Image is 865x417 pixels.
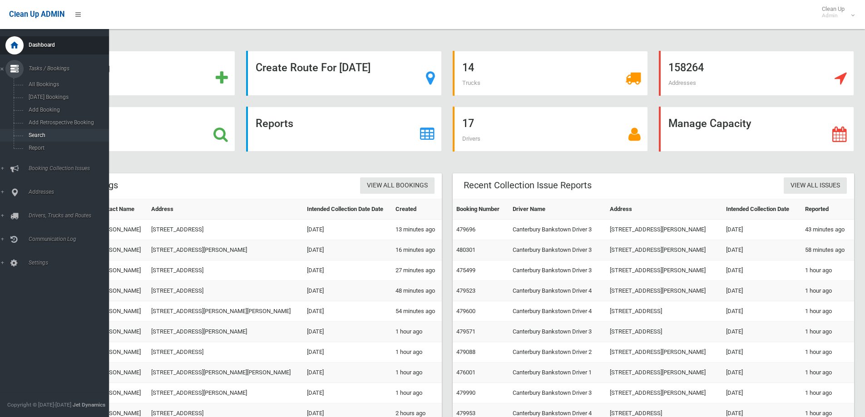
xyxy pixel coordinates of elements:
th: Booking Number [453,199,509,220]
td: [DATE] [722,342,801,363]
td: [DATE] [303,383,392,403]
a: 14 Trucks [453,51,648,96]
span: Communication Log [26,236,116,242]
td: [DATE] [722,220,801,240]
a: View All Bookings [360,177,435,194]
td: [DATE] [722,240,801,260]
td: 1 hour ago [392,322,441,342]
th: Address [148,199,303,220]
span: Clean Up [817,5,854,19]
td: Canterbury Bankstown Driver 4 [509,281,606,301]
span: Copyright © [DATE]-[DATE] [7,402,71,408]
td: Canterbury Bankstown Driver 1 [509,363,606,383]
a: 158264 Addresses [659,51,854,96]
td: [DATE] [722,363,801,383]
strong: Create Route For [DATE] [256,61,371,74]
td: [STREET_ADDRESS][PERSON_NAME] [606,240,722,260]
td: 1 hour ago [392,363,441,383]
strong: Manage Capacity [668,117,751,130]
td: Canterbury Bankstown Driver 4 [509,301,606,322]
td: [DATE] [303,342,392,363]
a: View All Issues [784,177,847,194]
th: Created [392,199,441,220]
span: Search [26,132,108,138]
td: [STREET_ADDRESS][PERSON_NAME] [606,363,722,383]
strong: 14 [462,61,474,74]
td: [STREET_ADDRESS][PERSON_NAME][PERSON_NAME] [148,301,303,322]
td: [STREET_ADDRESS] [148,260,303,281]
td: [PERSON_NAME] [94,322,148,342]
td: 48 minutes ago [392,281,441,301]
td: 27 minutes ago [392,260,441,281]
span: Report [26,145,108,151]
td: [DATE] [722,281,801,301]
strong: 158264 [668,61,704,74]
td: [STREET_ADDRESS][PERSON_NAME] [606,260,722,281]
td: [DATE] [303,281,392,301]
td: [DATE] [722,260,801,281]
td: 1 hour ago [801,301,854,322]
a: 479600 [456,308,475,314]
a: 479953 [456,410,475,417]
a: 480301 [456,246,475,253]
td: Canterbury Bankstown Driver 3 [509,322,606,342]
td: [STREET_ADDRESS][PERSON_NAME] [606,383,722,403]
td: 1 hour ago [392,342,441,363]
span: Add Retrospective Booking [26,119,108,126]
a: 479088 [456,348,475,355]
td: [STREET_ADDRESS] [148,220,303,240]
a: 479990 [456,389,475,396]
strong: Reports [256,117,293,130]
td: [DATE] [303,322,392,342]
span: Trucks [462,79,480,86]
a: 475499 [456,267,475,274]
span: Drivers [462,135,480,142]
td: 16 minutes ago [392,240,441,260]
td: 1 hour ago [801,322,854,342]
td: [DATE] [303,260,392,281]
td: 1 hour ago [801,281,854,301]
th: Contact Name [94,199,148,220]
td: [STREET_ADDRESS][PERSON_NAME] [148,383,303,403]
header: Recent Collection Issue Reports [453,177,603,194]
td: Canterbury Bankstown Driver 2 [509,342,606,363]
th: Reported [801,199,854,220]
td: [STREET_ADDRESS][PERSON_NAME] [606,281,722,301]
td: [STREET_ADDRESS][PERSON_NAME] [148,240,303,260]
span: Drivers, Trucks and Routes [26,212,116,219]
span: Clean Up ADMIN [9,10,64,19]
span: Addresses [26,189,116,195]
td: [DATE] [303,240,392,260]
td: [DATE] [722,301,801,322]
small: Admin [822,12,845,19]
td: Canterbury Bankstown Driver 3 [509,220,606,240]
span: Settings [26,260,116,266]
td: [DATE] [303,301,392,322]
td: Canterbury Bankstown Driver 3 [509,240,606,260]
td: [STREET_ADDRESS] [606,301,722,322]
td: [DATE] [303,363,392,383]
td: [PERSON_NAME] [94,301,148,322]
a: Search [40,107,235,152]
a: 17 Drivers [453,107,648,152]
td: [DATE] [722,383,801,403]
td: [PERSON_NAME] [94,363,148,383]
td: [PERSON_NAME] [94,342,148,363]
span: Add Booking [26,107,108,113]
td: [DATE] [722,322,801,342]
td: 58 minutes ago [801,240,854,260]
span: All Bookings [26,81,108,88]
td: [PERSON_NAME] [94,383,148,403]
td: [STREET_ADDRESS] [148,342,303,363]
a: Manage Capacity [659,107,854,152]
td: [STREET_ADDRESS][PERSON_NAME][PERSON_NAME] [148,363,303,383]
td: [DATE] [303,220,392,240]
a: 479523 [456,287,475,294]
td: [STREET_ADDRESS] [148,281,303,301]
td: 1 hour ago [801,260,854,281]
th: Address [606,199,722,220]
td: 1 hour ago [801,383,854,403]
th: Intended Collection Date Date [303,199,392,220]
span: [DATE] Bookings [26,94,108,100]
strong: 17 [462,117,474,130]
